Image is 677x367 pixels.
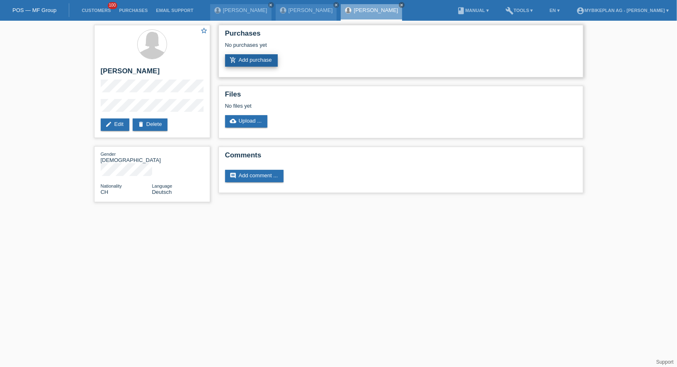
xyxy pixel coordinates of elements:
[152,183,172,188] span: Language
[354,7,398,13] a: [PERSON_NAME]
[268,2,274,8] a: close
[101,118,129,131] a: editEdit
[225,54,278,67] a: add_shopping_cartAdd purchase
[223,7,267,13] a: [PERSON_NAME]
[269,3,273,7] i: close
[225,29,577,42] h2: Purchases
[101,189,109,195] span: Switzerland
[201,27,208,34] i: star_border
[152,189,172,195] span: Deutsch
[333,2,339,8] a: close
[225,42,577,54] div: No purchases yet
[225,170,284,182] a: commentAdd comment ...
[225,115,268,128] a: cloud_uploadUpload ...
[501,8,537,13] a: buildTools ▾
[230,118,237,124] i: cloud_upload
[138,121,144,128] i: delete
[546,8,564,13] a: EN ▾
[230,172,237,179] i: comment
[133,118,168,131] a: deleteDelete
[101,67,204,80] h2: [PERSON_NAME]
[152,8,197,13] a: Email Support
[576,7,585,15] i: account_circle
[115,8,152,13] a: Purchases
[225,103,478,109] div: No files yet
[101,183,122,188] span: Nationality
[230,57,237,63] i: add_shopping_cart
[457,7,465,15] i: book
[12,7,56,13] a: POS — MF Group
[225,151,577,164] h2: Comments
[505,7,514,15] i: build
[453,8,493,13] a: bookManual ▾
[78,8,115,13] a: Customers
[334,3,338,7] i: close
[399,2,405,8] a: close
[289,7,333,13] a: [PERSON_NAME]
[656,359,674,365] a: Support
[225,90,577,103] h2: Files
[400,3,404,7] i: close
[106,121,112,128] i: edit
[201,27,208,36] a: star_border
[101,152,116,157] span: Gender
[572,8,673,13] a: account_circleMybikeplan AG - [PERSON_NAME] ▾
[101,151,152,163] div: [DEMOGRAPHIC_DATA]
[108,2,118,9] span: 100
